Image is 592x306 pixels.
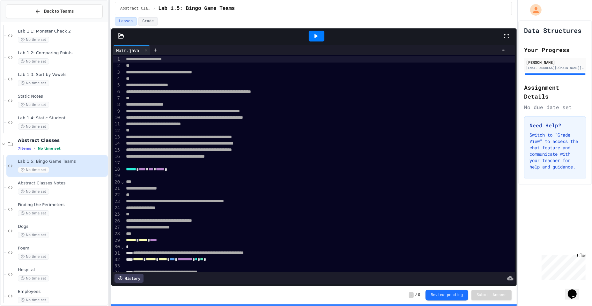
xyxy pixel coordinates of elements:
[18,123,49,130] span: No time set
[18,254,49,260] span: No time set
[113,45,150,55] div: Main.java
[524,26,581,35] h1: Data Structures
[18,58,49,64] span: No time set
[565,280,586,300] iframe: chat widget
[523,3,543,17] div: My Account
[418,293,420,298] span: 0
[113,47,142,54] div: Main.java
[113,76,121,82] div: 4
[18,102,49,108] span: No time set
[113,134,121,140] div: 13
[121,179,124,184] span: Fold line
[18,50,107,56] span: Lab 1.2: Comparing Points
[113,192,121,198] div: 22
[18,289,107,295] span: Employees
[113,218,121,224] div: 26
[18,159,107,164] span: Lab 1.5: Bingo Game Teams
[153,6,156,11] span: /
[18,224,107,229] span: Dogs
[18,138,107,143] span: Abstract Classes
[113,263,121,269] div: 33
[113,160,121,166] div: 17
[113,153,121,160] div: 16
[18,297,49,303] span: No time set
[115,17,137,26] button: Lesson
[113,257,121,263] div: 32
[524,103,586,111] div: No due date set
[121,244,124,250] span: Fold line
[409,292,414,298] span: -
[113,244,121,250] div: 30
[113,128,121,134] div: 12
[18,72,107,78] span: Lab 1.3: Sort by Vowels
[415,293,417,298] span: /
[120,6,151,11] span: Abstract Classes
[18,80,49,86] span: No time set
[526,65,584,70] div: [EMAIL_ADDRESS][DOMAIN_NAME][PERSON_NAME]
[426,290,469,301] button: Review pending
[526,59,584,65] div: [PERSON_NAME]
[539,253,586,280] iframe: chat widget
[44,8,74,15] span: Back to Teams
[18,116,107,121] span: Lab 1.4: Static Student
[529,132,581,170] p: Switch to "Grade View" to access the chat feature and communicate with your teacher for help and ...
[18,181,107,186] span: Abstract Classes Notes
[18,167,49,173] span: No time set
[477,293,507,298] span: Submit Answer
[529,122,581,129] h3: Need Help?
[138,17,158,26] button: Grade
[113,237,121,244] div: 29
[524,45,586,54] h2: Your Progress
[113,108,121,115] div: 9
[113,269,121,276] div: 34
[524,83,586,101] h2: Assignment Details
[113,140,121,147] div: 14
[18,246,107,251] span: Poem
[3,3,44,41] div: Chat with us now!Close
[113,231,121,237] div: 28
[113,115,121,121] div: 10
[113,101,121,108] div: 8
[113,166,121,173] div: 18
[113,147,121,153] div: 15
[18,37,49,43] span: No time set
[34,146,35,151] span: •
[113,63,121,69] div: 2
[18,94,107,99] span: Static Notes
[18,232,49,238] span: No time set
[113,211,121,218] div: 25
[18,202,107,208] span: Finding the Perimeters
[113,69,121,76] div: 3
[115,274,144,283] div: History
[113,82,121,88] div: 5
[113,173,121,179] div: 19
[113,89,121,95] div: 6
[113,56,121,63] div: 1
[6,4,103,18] button: Back to Teams
[158,5,235,12] span: Lab 1.5: Bingo Game Teams
[18,275,49,281] span: No time set
[113,224,121,231] div: 27
[471,290,512,300] button: Submit Answer
[113,185,121,192] div: 21
[18,189,49,195] span: No time set
[113,179,121,185] div: 20
[18,29,107,34] span: Lab 1.1: Monster Check 2
[18,146,31,151] span: 7 items
[121,270,124,275] span: Fold line
[38,146,61,151] span: No time set
[113,95,121,101] div: 7
[113,205,121,211] div: 24
[113,121,121,127] div: 11
[18,210,49,216] span: No time set
[18,267,107,273] span: Hospital
[113,198,121,205] div: 23
[113,250,121,257] div: 31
